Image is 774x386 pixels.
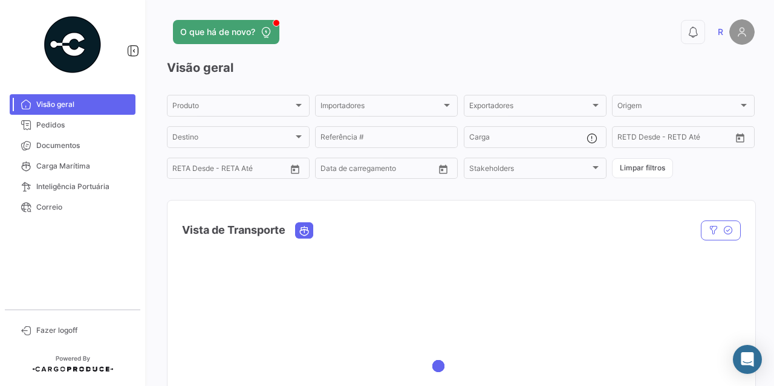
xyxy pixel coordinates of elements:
[617,103,738,112] span: Origem
[173,20,279,44] button: O que há de novo?
[36,161,131,172] span: Carga Marítima
[286,160,304,178] button: Open calendar
[612,158,673,178] button: Limpar filtros
[182,222,285,239] h4: Vista de Transporte
[733,345,762,374] div: Abrir Intercom Messenger
[10,156,135,176] a: Carga Marítima
[172,103,293,112] span: Produto
[36,202,131,213] span: Correio
[180,26,255,38] span: O que há de novo?
[36,181,131,192] span: Inteligência Portuária
[10,135,135,156] a: Documentos
[172,135,293,143] span: Destino
[10,176,135,197] a: Inteligência Portuária
[469,103,590,112] span: Exportadores
[320,103,441,112] span: Importadores
[718,26,723,38] span: R
[729,19,755,45] img: placeholder-user.png
[36,140,131,151] span: Documentos
[172,166,174,175] input: Desde
[330,166,385,175] input: Até
[167,59,755,76] h3: Visão geral
[182,166,236,175] input: Até
[731,129,749,147] button: Open calendar
[434,160,452,178] button: Open calendar
[10,197,135,217] a: Correio
[10,115,135,135] a: Pedidos
[320,166,322,175] input: Desde
[617,135,619,143] input: Desde
[296,223,313,238] button: Ocean
[36,120,131,130] span: Pedidos
[10,94,135,115] a: Visão geral
[42,14,103,75] img: powered-by.png
[36,325,131,336] span: Fazer logoff
[36,99,131,110] span: Visão geral
[627,135,681,143] input: Até
[469,166,590,175] span: Stakeholders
